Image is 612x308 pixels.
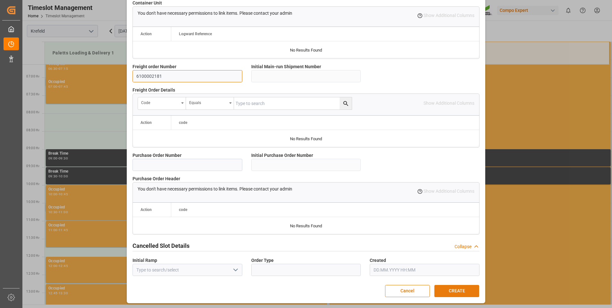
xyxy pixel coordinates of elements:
span: Freight order Number [133,63,176,70]
input: Type to search [234,97,352,109]
input: Type to search/select [133,264,242,276]
div: code [141,98,179,106]
button: open menu [230,265,240,275]
span: Freight Order Details [133,87,175,93]
div: Action [141,32,152,36]
span: Logward Reference [179,32,212,36]
span: Created [370,257,386,264]
div: Action [141,120,152,125]
span: Purchase Order Header [133,175,180,182]
p: You don't have necessary permissions to link items. Please contact your admin [138,10,292,17]
span: code [179,120,187,125]
div: Equals [189,98,227,106]
div: Action [141,207,152,212]
button: open menu [186,97,234,109]
button: Cancel [385,285,430,297]
button: search button [340,97,352,109]
span: Initial Purchase Order Number [251,152,313,159]
input: DD.MM.YYYY HH:MM [370,264,479,276]
span: Initial Ramp [133,257,157,264]
span: Purchase Order Number [133,152,181,159]
span: code [179,207,187,212]
button: CREATE [434,285,479,297]
span: Initial Main-run Shipment Number [251,63,321,70]
span: Order Type [251,257,274,264]
button: open menu [138,97,186,109]
h2: Cancelled Slot Details [133,241,189,250]
p: You don't have necessary permissions to link items. Please contact your admin [138,186,292,192]
div: Collapse [455,243,471,250]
